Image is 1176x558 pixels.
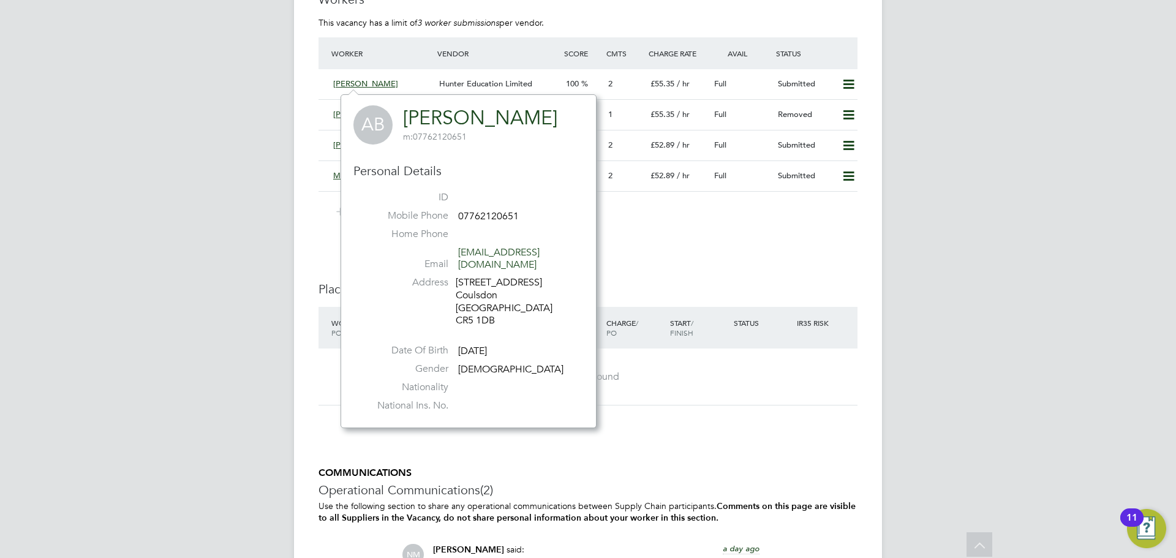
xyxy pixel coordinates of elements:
[353,163,584,179] h3: Personal Details
[608,140,612,150] span: 2
[714,140,726,150] span: Full
[458,345,487,357] span: [DATE]
[670,318,693,337] span: / Finish
[650,140,674,150] span: £52.89
[318,500,858,524] p: Use the following section to share any operational communications between Supply Chain participants.
[363,363,448,375] label: Gender
[318,482,858,498] h3: Operational Communications
[773,105,837,125] div: Removed
[333,109,398,119] span: [PERSON_NAME]
[458,246,540,271] a: [EMAIL_ADDRESS][DOMAIN_NAME]
[773,42,858,64] div: Status
[650,78,674,89] span: £55.35
[456,276,572,327] div: [STREET_ADDRESS] Coulsdon [GEOGRAPHIC_DATA] CR5 1DB
[353,105,393,145] span: AB
[318,17,858,28] p: This vacancy has a limit of per vendor.
[363,258,448,271] label: Email
[566,78,579,89] span: 100
[331,371,845,383] div: No data found
[773,74,837,94] div: Submitted
[328,42,434,64] div: Worker
[433,545,504,555] span: [PERSON_NAME]
[608,78,612,89] span: 2
[458,363,563,375] span: [DEMOGRAPHIC_DATA]
[363,381,448,394] label: Nationality
[318,281,858,297] h3: Placements
[677,78,690,89] span: / hr
[650,170,674,181] span: £52.89
[417,17,499,28] em: 3 worker submissions
[1127,509,1166,548] button: Open Resource Center, 11 new notifications
[363,344,448,357] label: Date Of Birth
[608,170,612,181] span: 2
[561,42,603,64] div: Score
[731,312,794,334] div: Status
[773,166,837,186] div: Submitted
[333,78,398,89] span: [PERSON_NAME]
[439,78,532,89] span: Hunter Education Limited
[646,42,709,64] div: Charge Rate
[677,109,690,119] span: / hr
[363,228,448,241] label: Home Phone
[458,210,519,222] span: 07762120651
[318,467,858,480] h5: COMMUNICATIONS
[773,135,837,156] div: Submitted
[603,42,646,64] div: Cmts
[714,109,726,119] span: Full
[363,209,448,222] label: Mobile Phone
[606,318,638,337] span: / PO
[363,276,448,289] label: Address
[650,109,674,119] span: £55.35
[333,170,420,181] span: Mudather Zeinelabdeen
[507,544,524,555] span: said:
[1126,518,1137,533] div: 11
[318,501,856,523] b: Comments on this page are visible to all Suppliers in the Vacancy, do not share personal informat...
[608,109,612,119] span: 1
[714,78,726,89] span: Full
[363,399,448,412] label: National Ins. No.
[667,312,731,344] div: Start
[328,312,413,344] div: Worker
[331,318,366,337] span: / Position
[714,170,726,181] span: Full
[363,191,448,204] label: ID
[328,204,413,220] button: Submit Worker
[403,106,557,130] a: [PERSON_NAME]
[794,312,836,334] div: IR35 Risk
[480,482,493,498] span: (2)
[333,140,398,150] span: [PERSON_NAME]
[677,170,690,181] span: / hr
[709,42,773,64] div: Avail
[677,140,690,150] span: / hr
[434,42,561,64] div: Vendor
[603,312,667,344] div: Charge
[723,543,759,554] span: a day ago
[403,131,413,142] span: m:
[403,131,467,142] span: 07762120651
